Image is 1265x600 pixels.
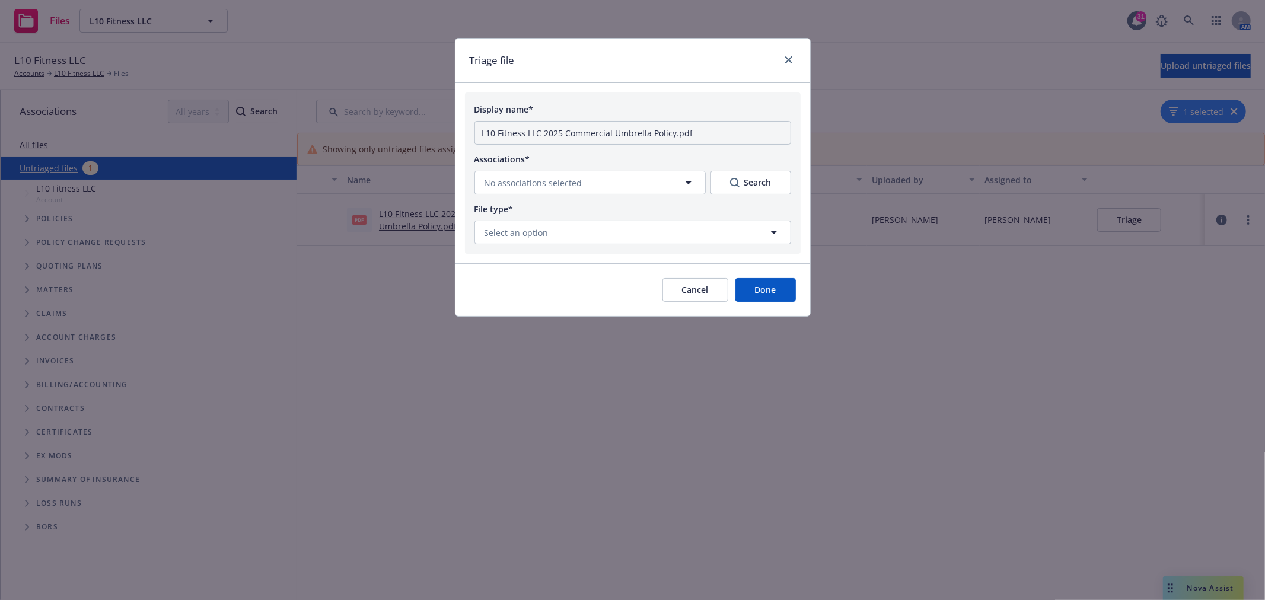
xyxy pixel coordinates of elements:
[474,121,791,145] input: Add display name here...
[710,171,791,194] button: SearchSearch
[485,226,549,239] span: Select an option
[474,104,534,115] span: Display name*
[782,53,796,67] a: close
[730,177,772,189] div: Search
[474,203,514,215] span: File type*
[470,53,515,68] h1: Triage file
[662,278,728,302] button: Cancel
[474,154,530,165] span: Associations*
[485,177,582,189] span: No associations selected
[730,178,740,187] svg: Search
[474,221,791,244] button: Select an option
[474,171,706,194] button: No associations selected
[735,278,796,302] button: Done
